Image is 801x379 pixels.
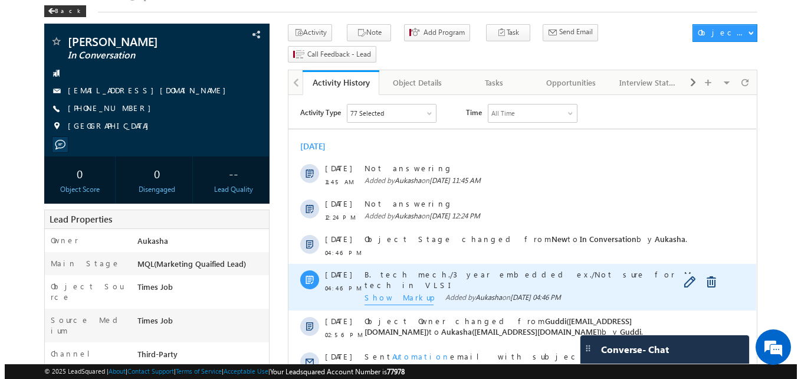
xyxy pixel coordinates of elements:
[265,367,400,376] span: Your Leadsquared Account Number is
[375,70,451,95] a: Object Details
[40,5,87,15] a: Back
[76,221,354,241] span: Object Owner changed from to by .
[46,348,94,359] label: Channel
[303,49,366,60] span: Call Feedback - Lead
[63,50,202,61] span: In Conversation
[196,184,261,195] div: Lead Quality
[141,116,192,125] span: [DATE] 12:24 PM
[688,24,753,42] button: Object Actions
[222,198,273,207] span: [DATE] 04:46 PM
[693,27,743,38] div: Object Actions
[399,24,465,41] button: Add Program
[42,184,107,195] div: Object Score
[76,308,172,318] span: Object Capture:
[104,367,121,375] a: About
[298,70,375,95] a: Activity History
[37,117,72,128] span: 12:24 PM
[37,139,63,149] span: [DATE]
[42,162,107,184] div: 0
[12,9,52,27] span: Activity Type
[46,235,74,246] label: Owner
[37,188,72,198] span: 04:46 PM
[37,103,63,114] span: [DATE]
[76,256,413,287] span: Welcome to the Executive MTech in VLSI Design - Your Journey Begins Now!
[263,139,279,149] span: New
[76,103,418,114] span: Not answering
[40,5,81,17] div: Back
[62,13,96,24] div: 77 Selected
[419,27,460,38] span: Add Program
[37,256,63,267] span: [DATE]
[37,68,63,79] span: [DATE]
[554,27,588,37] span: Send Email
[133,236,163,246] span: Aukasha
[307,77,366,88] div: Activity History
[76,197,145,210] span: Show Markup
[37,322,72,332] span: 08:24 PM
[461,76,518,90] div: Tasks
[37,234,72,245] span: 02:56 PM
[76,308,418,319] div: .
[130,348,264,365] div: Third-Party
[106,81,133,90] span: Aukasha
[15,109,215,285] textarea: Type your message and hit 'Enter'
[76,116,418,126] span: Added by on
[63,103,152,115] span: [PHONE_NUMBER]
[76,139,399,149] span: Object Stage changed from to by .
[579,344,588,353] img: carter-drag
[46,281,122,302] label: Object Source
[395,181,409,193] a: Edit
[37,152,72,163] span: 04:46 PM
[196,162,261,184] div: --
[171,367,217,375] a: Terms of Service
[605,70,682,95] a: Interview Status
[130,281,264,298] div: Times Job
[63,85,227,95] a: [EMAIL_ADDRESS][DOMAIN_NAME]
[59,9,147,27] div: Sales Activity,Program,Email Bounced,Email Link Clicked,Email Marked Spam & 72 more..
[178,9,193,27] span: Time
[615,76,671,90] div: Interview Status
[366,139,397,149] span: Aukasha
[37,308,63,319] span: [DATE]
[283,46,372,63] button: Call Feedback - Lead
[452,70,528,95] a: Tasks
[283,24,327,41] button: Activity
[418,181,432,193] a: Delete
[63,120,150,132] span: [GEOGRAPHIC_DATA]
[37,81,72,92] span: 11:45 AM
[193,6,222,34] div: Minimize live chat window
[181,308,235,318] span: details
[46,315,122,336] label: Source Medium
[37,221,63,231] span: [DATE]
[130,315,264,331] div: Times Job
[528,70,605,95] a: Opportunities
[538,76,595,90] div: Opportunities
[63,35,202,47] span: [PERSON_NAME]
[141,81,192,90] span: [DATE] 11:45 AM
[153,231,313,241] span: Aukasha([EMAIL_ADDRESS][DOMAIN_NAME])
[76,80,418,91] span: Added by on
[187,198,214,207] span: Aukasha
[120,184,185,195] div: Disengaged
[157,197,273,210] span: Added by on
[40,366,400,377] span: © 2025 LeadSquared | | | | |
[76,256,418,298] div: by [PERSON_NAME]<[EMAIL_ADDRESS][DOMAIN_NAME]>.
[104,256,162,266] span: Automation
[45,213,107,225] span: Lead Properties
[382,367,400,376] span: 77978
[331,231,353,241] span: Guddi
[130,258,264,275] div: MQL(Marketing Quaified Lead)
[481,24,526,41] button: Task
[342,24,386,41] button: Note
[76,174,418,195] span: B. tech mech./3 year embedded ex./Not sure for M. tech in VLSI
[76,221,343,241] span: Guddi([EMAIL_ADDRESS][DOMAIN_NAME])
[219,367,264,375] a: Acceptable Use
[12,46,50,57] div: [DATE]
[123,367,169,375] a: Contact Support
[20,62,50,77] img: d_60004797649_company_0_60004797649
[160,295,214,311] em: Start Chat
[46,258,116,269] label: Main Stage
[120,162,185,184] div: 0
[106,116,133,125] span: Aukasha
[203,13,226,24] div: All Time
